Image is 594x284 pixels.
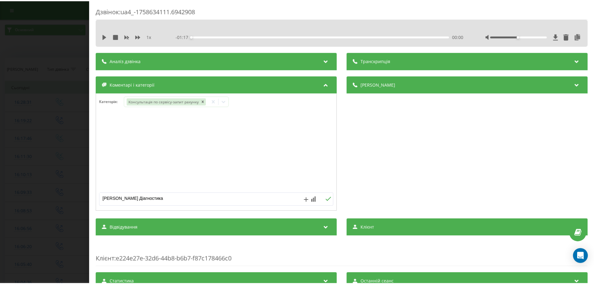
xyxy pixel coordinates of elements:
[128,98,201,105] div: Консультація по сервісу-запит рахунку
[100,99,125,103] h4: Категорія :
[363,58,393,64] span: Транскрипція
[96,255,115,263] span: Клієнт
[110,81,156,88] span: Коментарі і категорії
[363,224,377,231] span: Клієнт
[177,33,193,40] span: - 01:17
[456,33,467,40] span: 00:00
[521,35,523,38] div: Accessibility label
[201,98,207,105] div: Remove Консультація по сервісу-запит рахунку
[363,81,398,88] span: [PERSON_NAME]
[577,249,592,264] div: Open Intercom Messenger
[191,35,194,38] div: Accessibility label
[110,224,138,231] span: Відвідування
[147,33,152,40] span: 1 x
[96,7,592,19] div: Дзвінок : ua4_-1758634111.6942908
[96,242,592,267] div: : e224e27e-32d6-44b8-b6b7-f87c178466c0
[110,58,142,64] span: Аналіз дзвінка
